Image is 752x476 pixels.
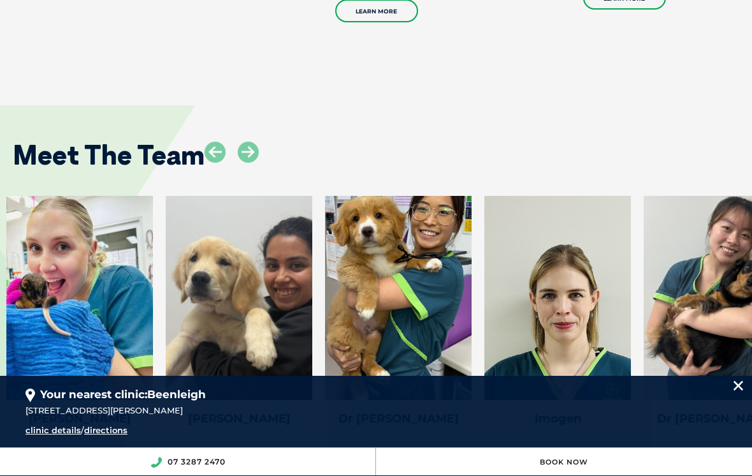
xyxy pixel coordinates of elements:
[25,376,727,403] div: Your nearest clinic:
[84,425,127,435] a: directions
[168,457,226,466] a: 07 3287 2470
[147,388,206,401] span: Beenleigh
[25,404,727,418] div: [STREET_ADDRESS][PERSON_NAME]
[25,389,35,403] img: location_pin.svg
[734,381,743,390] img: location_close.svg
[25,424,446,438] div: /
[25,425,81,435] a: clinic details
[150,457,162,468] img: location_phone.svg
[540,457,588,466] a: Book Now
[13,142,205,168] h2: Meet The Team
